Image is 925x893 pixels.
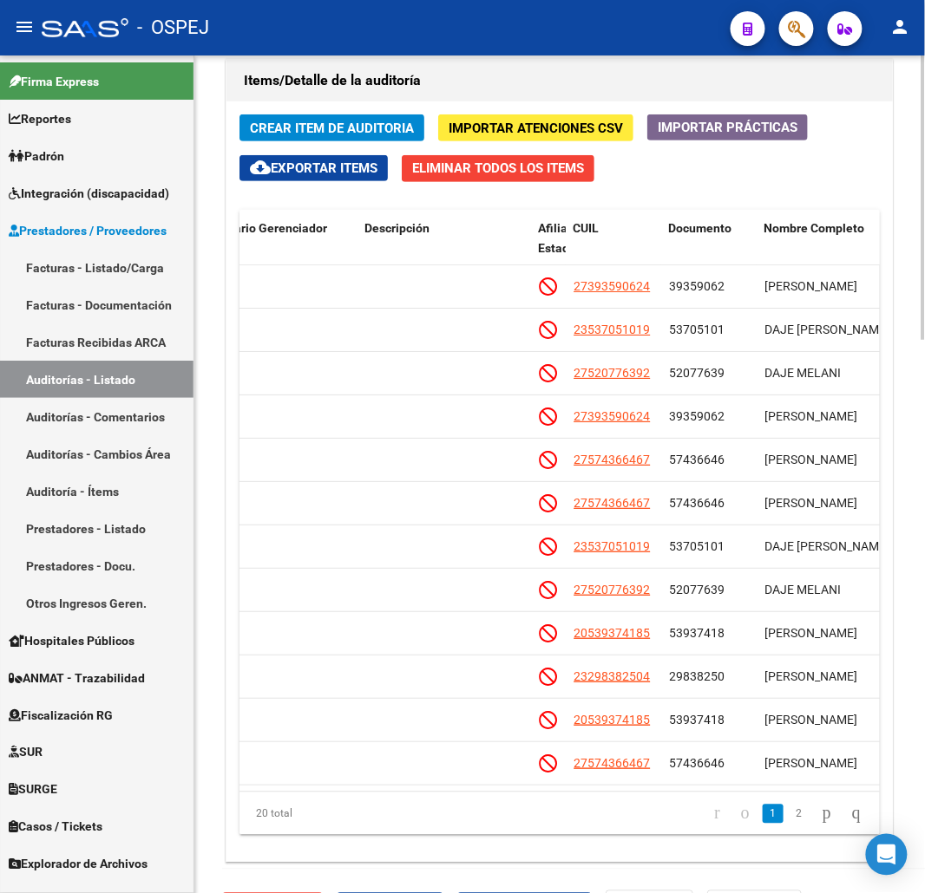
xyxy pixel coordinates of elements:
span: Casos / Tickets [9,818,102,837]
div: 20 total [239,792,364,836]
span: 20539374185 [574,713,650,727]
span: Fiscalización RG [9,706,113,725]
span: CUIL [573,221,599,235]
span: Importar Atenciones CSV [449,121,623,136]
span: [PERSON_NAME] [764,409,857,423]
span: 52077639 [669,583,725,596]
a: go to last page [844,805,869,824]
span: 27393590624 [574,279,650,293]
span: Eliminar Todos los Items [412,160,584,176]
span: Hospitales Públicos [9,631,134,650]
span: 27574366467 [574,453,650,466]
span: 53705101 [669,539,725,553]
span: 57436646 [669,756,725,770]
mat-icon: person [890,16,911,37]
div: Open Intercom Messenger [866,834,908,876]
span: DAJE MELANI [764,366,841,380]
span: Padrón [9,147,64,166]
h1: Items/Detalle de la auditoría [244,67,876,95]
span: Exportar Items [250,160,377,176]
span: [PERSON_NAME] [764,669,857,683]
span: Crear Item de Auditoria [250,121,414,136]
span: 57436646 [669,453,725,466]
span: 39359062 [669,409,725,423]
span: DAJE [PERSON_NAME] [764,539,889,553]
span: Comentario Gerenciador [191,221,327,235]
span: Afiliado Estado [538,221,581,255]
mat-icon: menu [14,16,35,37]
a: 2 [789,805,810,824]
span: Prestadores / Proveedores [9,221,167,240]
span: - OSPEJ [137,9,209,47]
span: Explorador de Archivos [9,855,148,874]
datatable-header-cell: Descripción [358,210,531,286]
button: Importar Prácticas [647,114,808,140]
span: 23298382504 [574,669,650,683]
span: 53937418 [669,713,725,727]
span: [PERSON_NAME] [764,453,857,466]
span: 27520776392 [574,583,650,596]
li: page 2 [786,799,812,829]
span: ANMAT - Trazabilidad [9,668,145,688]
span: 29838250 [669,669,725,683]
span: 27393590624 [574,409,650,423]
a: go to next page [815,805,839,824]
span: 57436646 [669,496,725,510]
button: Crear Item de Auditoria [239,114,424,141]
span: Descripción [364,221,430,235]
span: Reportes [9,109,71,128]
span: [PERSON_NAME] [764,279,857,293]
button: Eliminar Todos los Items [402,155,594,182]
datatable-header-cell: Documento [661,210,757,286]
span: 53937418 [669,626,725,640]
span: DAJE MELANI [764,583,841,596]
span: Documento [668,221,731,235]
span: SURGE [9,780,57,799]
mat-icon: cloud_download [250,157,271,178]
span: DAJE [PERSON_NAME] [764,323,889,336]
span: 39359062 [669,279,725,293]
a: go to first page [706,805,728,824]
button: Importar Atenciones CSV [438,114,633,141]
span: SUR [9,743,43,762]
span: [PERSON_NAME] [764,496,857,510]
datatable-header-cell: CUIL [566,210,661,286]
span: Firma Express [9,72,99,91]
datatable-header-cell: Comentario Gerenciador [184,210,358,286]
span: 27574366467 [574,496,650,510]
span: Integración (discapacidad) [9,184,169,203]
a: 1 [763,805,784,824]
button: Exportar Items [239,155,388,181]
span: Nombre Completo [764,221,864,235]
span: 23537051019 [574,539,650,553]
span: [PERSON_NAME] [764,756,857,770]
span: [PERSON_NAME] [764,626,857,640]
span: 27574366467 [574,756,650,770]
span: 27520776392 [574,366,650,380]
li: page 1 [760,799,786,829]
span: 23537051019 [574,323,650,336]
span: Importar Prácticas [658,120,797,135]
span: [PERSON_NAME] [764,713,857,727]
span: 20539374185 [574,626,650,640]
a: go to previous page [733,805,758,824]
span: 53705101 [669,323,725,336]
span: 52077639 [669,366,725,380]
datatable-header-cell: Afiliado Estado [531,210,566,286]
